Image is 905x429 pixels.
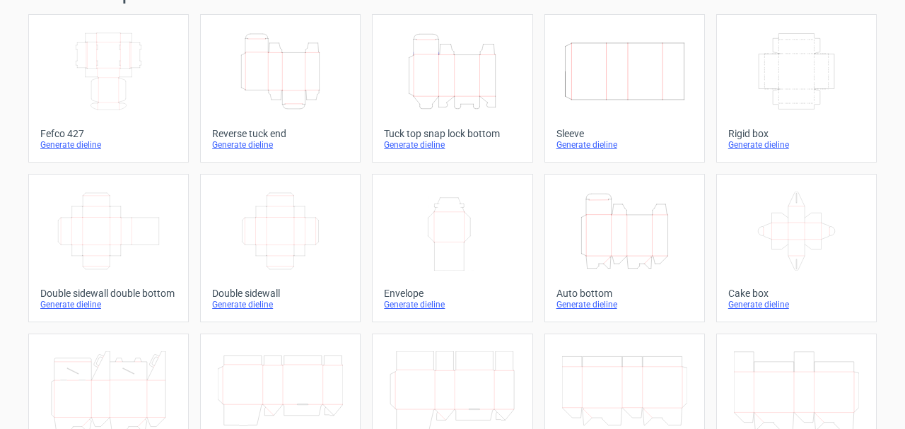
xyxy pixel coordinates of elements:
div: Envelope [384,288,520,299]
a: Auto bottomGenerate dieline [544,174,705,322]
div: Generate dieline [728,299,865,310]
a: Double sidewallGenerate dieline [200,174,361,322]
div: Double sidewall [212,288,349,299]
div: Fefco 427 [40,128,177,139]
div: Auto bottom [556,288,693,299]
a: SleeveGenerate dieline [544,14,705,163]
div: Generate dieline [556,299,693,310]
a: EnvelopeGenerate dieline [372,174,532,322]
div: Generate dieline [384,139,520,151]
div: Double sidewall double bottom [40,288,177,299]
a: Tuck top snap lock bottomGenerate dieline [372,14,532,163]
div: Sleeve [556,128,693,139]
div: Generate dieline [212,139,349,151]
div: Generate dieline [384,299,520,310]
a: Reverse tuck endGenerate dieline [200,14,361,163]
div: Generate dieline [40,139,177,151]
div: Rigid box [728,128,865,139]
div: Generate dieline [40,299,177,310]
a: Cake boxGenerate dieline [716,174,877,322]
div: Generate dieline [212,299,349,310]
a: Fefco 427Generate dieline [28,14,189,163]
div: Cake box [728,288,865,299]
div: Tuck top snap lock bottom [384,128,520,139]
a: Rigid boxGenerate dieline [716,14,877,163]
div: Generate dieline [556,139,693,151]
a: Double sidewall double bottomGenerate dieline [28,174,189,322]
div: Reverse tuck end [212,128,349,139]
div: Generate dieline [728,139,865,151]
